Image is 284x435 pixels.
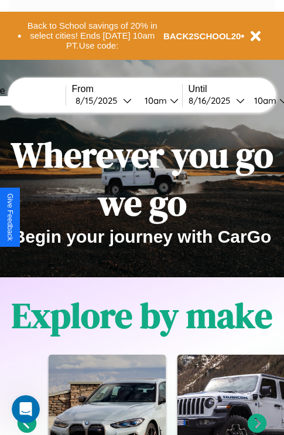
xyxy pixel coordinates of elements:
[135,94,182,107] button: 10am
[248,95,279,106] div: 10am
[12,395,40,423] iframe: Intercom live chat
[163,31,241,41] b: BACK2SCHOOL20
[72,84,182,94] label: From
[72,94,135,107] button: 8/15/2025
[12,291,272,339] h1: Explore by make
[22,18,163,54] button: Back to School savings of 20% in select cities! Ends [DATE] 10am PT.Use code:
[189,95,236,106] div: 8 / 16 / 2025
[76,95,123,106] div: 8 / 15 / 2025
[6,193,14,241] div: Give Feedback
[139,95,170,106] div: 10am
